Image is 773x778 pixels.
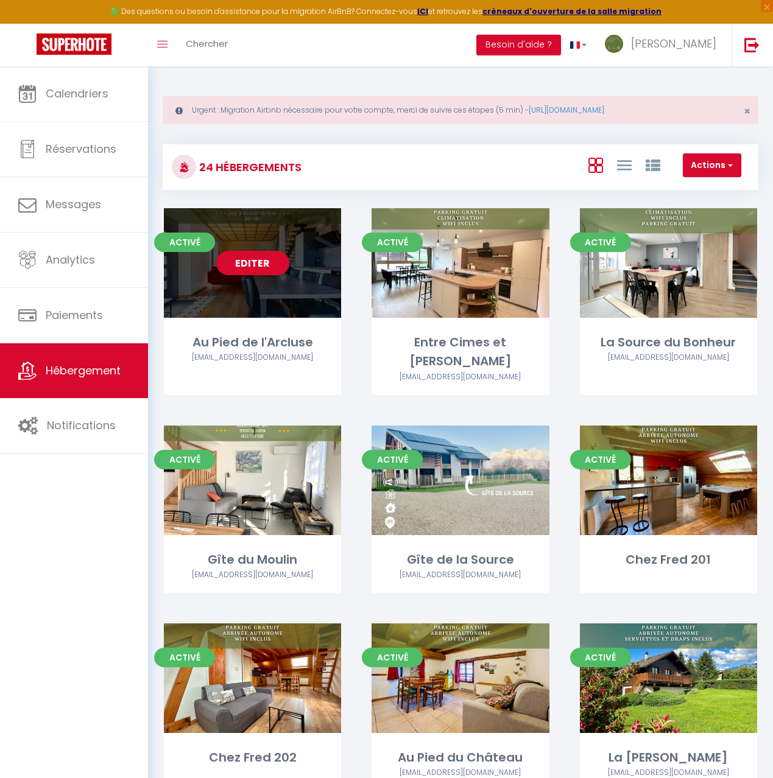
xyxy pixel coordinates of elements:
[482,6,662,16] a: créneaux d'ouverture de la salle migration
[163,96,758,124] div: Urgent : Migration Airbnb nécessaire pour votre compte, merci de suivre ces étapes (5 min) -
[46,307,103,323] span: Paiements
[605,35,623,53] img: ...
[744,106,750,117] button: Close
[476,35,561,55] button: Besoin d'aide ?
[47,418,116,433] span: Notifications
[164,333,341,352] div: Au Pied de l'Arcluse
[570,233,631,252] span: Activé
[177,24,237,66] a: Chercher
[46,252,95,267] span: Analytics
[529,105,604,115] a: [URL][DOMAIN_NAME]
[570,648,631,667] span: Activé
[580,550,757,569] div: Chez Fred 201
[362,233,423,252] span: Activé
[372,569,549,581] div: Airbnb
[154,450,215,469] span: Activé
[216,251,289,275] a: Editer
[588,155,603,175] a: Vue en Box
[196,153,302,181] h3: 24 Hébergements
[46,363,121,378] span: Hébergement
[580,352,757,363] div: Airbnb
[362,648,423,667] span: Activé
[683,153,741,178] button: Actions
[744,37,760,52] img: logout
[186,37,228,50] span: Chercher
[580,333,757,352] div: La Source du Bonheur
[372,550,549,569] div: Gîte de la Source
[362,450,423,469] span: Activé
[37,33,111,55] img: Super Booking
[631,36,716,51] span: [PERSON_NAME]
[372,333,549,371] div: Entre Cimes et [PERSON_NAME]
[46,197,101,212] span: Messages
[46,86,108,101] span: Calendriers
[744,103,750,119] span: ×
[164,569,341,581] div: Airbnb
[372,748,549,767] div: Au Pied du Château
[646,155,660,175] a: Vue par Groupe
[372,371,549,383] div: Airbnb
[596,24,732,66] a: ... [PERSON_NAME]
[570,450,631,469] span: Activé
[580,748,757,767] div: La [PERSON_NAME]
[164,748,341,767] div: Chez Fred 202
[46,141,116,156] span: Réservations
[417,6,428,16] a: ICI
[10,5,46,41] button: Ouvrir le widget de chat LiveChat
[164,352,341,363] div: Airbnb
[154,233,215,252] span: Activé
[154,648,215,667] span: Activé
[164,550,341,569] div: Gîte du Moulin
[617,155,632,175] a: Vue en Liste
